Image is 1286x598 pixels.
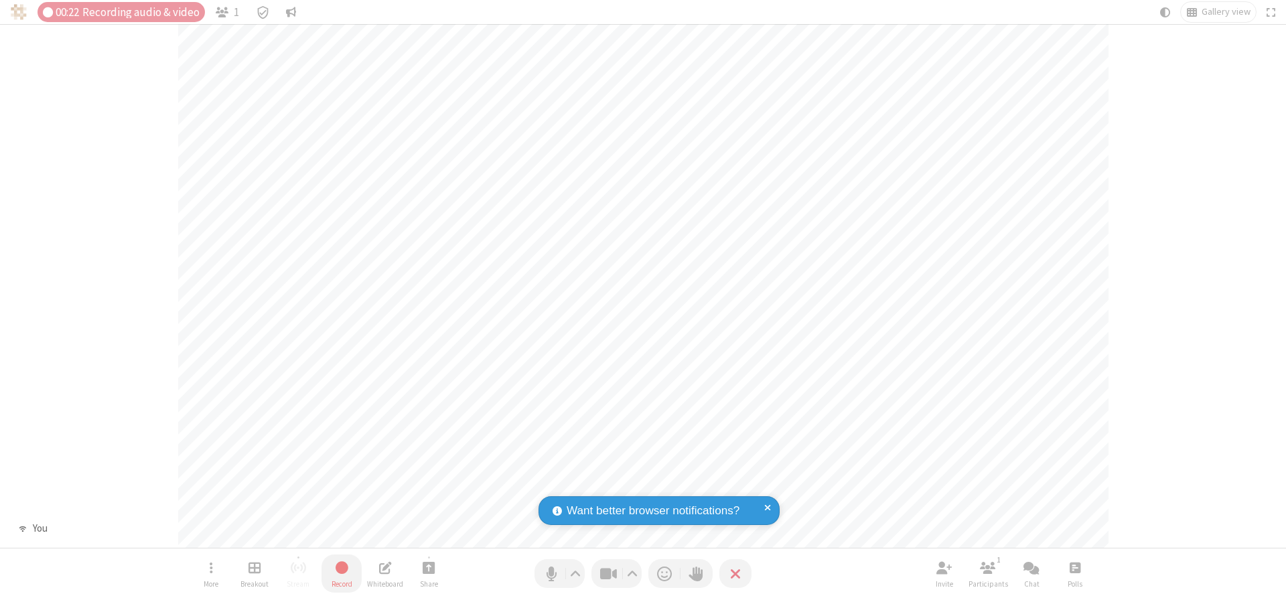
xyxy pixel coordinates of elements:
button: Manage Breakout Rooms [234,554,275,593]
button: Open poll [1055,554,1095,593]
button: End or leave meeting [719,559,752,588]
button: Change layout [1181,2,1256,22]
div: 1 [993,554,1005,566]
button: Fullscreen [1261,2,1281,22]
button: Stop recording [321,554,362,593]
button: Audio settings [567,559,585,588]
span: Recording audio & video [82,6,200,19]
button: Open menu [191,554,231,593]
div: Meeting details Encryption enabled [250,2,275,22]
button: Conversation [281,2,302,22]
button: Invite participants (Alt+I) [924,554,964,593]
button: Video setting [624,559,642,588]
img: QA Selenium DO NOT DELETE OR CHANGE [11,4,27,20]
span: Invite [936,580,953,588]
button: Start sharing [409,554,449,593]
span: Gallery view [1202,7,1251,17]
span: Share [420,580,438,588]
button: Raise hand [681,559,713,588]
button: Mute (Alt+A) [534,559,585,588]
div: You [27,521,52,536]
div: Audio & video [38,2,205,22]
span: Stream [287,580,309,588]
button: Open shared whiteboard [365,554,405,593]
span: Chat [1024,580,1040,588]
span: 1 [234,6,239,19]
button: Stop video (Alt+V) [591,559,642,588]
button: Open participant list [968,554,1008,593]
span: 00:22 [56,6,79,19]
span: Record [332,580,352,588]
button: Unable to start streaming without first stopping recording [278,554,318,593]
button: Open chat [1011,554,1052,593]
span: Polls [1068,580,1082,588]
span: Participants [969,580,1008,588]
span: Want better browser notifications? [567,502,739,520]
button: Using system theme [1155,2,1176,22]
span: Breakout [240,580,269,588]
span: Whiteboard [367,580,403,588]
button: Send a reaction [648,559,681,588]
button: Open participant list [210,2,245,22]
span: More [204,580,218,588]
